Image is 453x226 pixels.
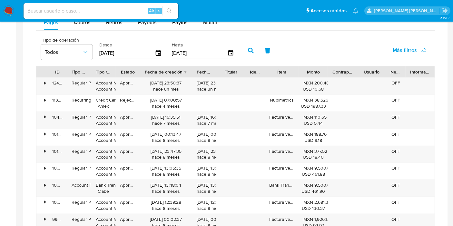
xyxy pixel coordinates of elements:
span: 3.161.2 [440,15,450,20]
span: Alt [149,8,154,14]
span: Accesos rápidos [310,7,347,14]
button: search-icon [162,6,176,15]
input: Buscar usuario o caso... [24,7,178,15]
p: daniela.lagunesrodriguez@mercadolibre.com.mx [374,8,439,14]
span: s [158,8,160,14]
a: Salir [441,7,448,14]
a: Notificaciones [353,8,359,14]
